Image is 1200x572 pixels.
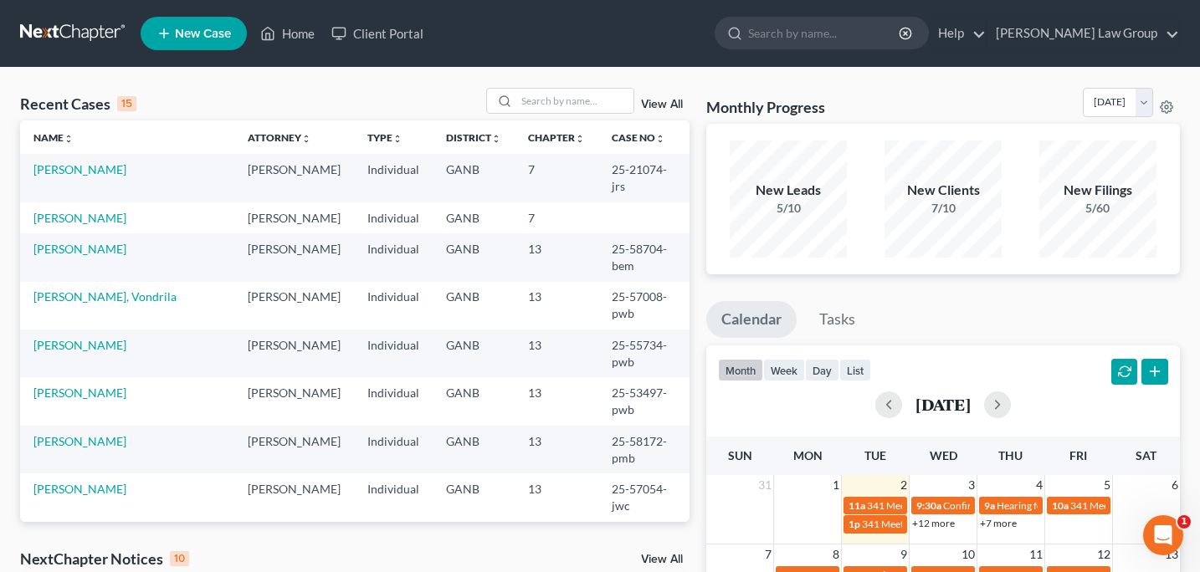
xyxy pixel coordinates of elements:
i: unfold_more [392,134,403,144]
td: Individual [354,233,433,281]
input: Search by name... [516,89,633,113]
span: 10a [1052,499,1069,512]
td: 25-57008-pwb [598,282,690,329]
td: 13 [515,377,598,425]
a: Nameunfold_more [33,131,74,144]
td: [PERSON_NAME] [234,426,354,473]
div: NextChapter Notices [20,549,189,569]
button: list [839,359,871,381]
td: 25-58704-bem [598,233,690,281]
span: 9 [899,544,909,564]
iframe: Intercom live chat [1143,515,1183,555]
div: New Filings [1039,181,1156,200]
a: [PERSON_NAME] [33,338,126,352]
div: New Clients [885,181,1002,200]
div: Recent Cases [20,94,136,114]
div: 5/60 [1039,200,1156,217]
span: 12 [1095,544,1112,564]
span: Tue [864,448,886,462]
i: unfold_more [491,134,501,144]
a: View All [641,99,683,110]
span: 31 [756,475,773,495]
span: 7 [763,544,773,564]
a: [PERSON_NAME] [33,386,126,400]
a: Districtunfold_more [446,131,501,144]
div: 15 [117,96,136,111]
td: Individual [354,377,433,425]
td: [PERSON_NAME] [234,473,354,521]
td: 13 [515,233,598,281]
td: 7 [515,154,598,202]
a: Help [930,18,986,49]
i: unfold_more [655,134,665,144]
span: Fri [1069,448,1087,462]
td: 25-53497-pwb [598,377,690,425]
td: Individual [354,282,433,329]
td: [PERSON_NAME] [234,377,354,425]
td: GANB [433,233,515,281]
h2: [DATE] [915,396,971,413]
td: Individual [354,426,433,473]
span: 4 [1034,475,1044,495]
a: Attorneyunfold_more [248,131,311,144]
span: Wed [930,448,957,462]
td: GANB [433,473,515,521]
span: 11 [1028,544,1044,564]
span: 1 [1177,515,1191,529]
td: [PERSON_NAME] [234,202,354,233]
td: GANB [433,426,515,473]
span: Hearing for Kannathaporn [PERSON_NAME] [997,499,1193,512]
td: [PERSON_NAME] [234,522,354,553]
td: 25-58172-pmb [598,426,690,473]
div: New Leads [730,181,847,200]
a: Calendar [706,301,797,338]
span: Sat [1136,448,1156,462]
i: unfold_more [575,134,585,144]
td: Individual [354,329,433,377]
td: Individual [354,473,433,521]
td: [PERSON_NAME] [234,154,354,202]
a: Tasks [804,301,870,338]
td: Individual [354,202,433,233]
td: 7 [515,202,598,233]
td: 25-57054-jwc [598,473,690,521]
h3: Monthly Progress [706,97,825,117]
td: GANB [433,154,515,202]
span: 341 Meeting for [PERSON_NAME] [867,499,1018,512]
span: 8 [831,544,841,564]
i: unfold_more [301,134,311,144]
a: [PERSON_NAME], Vondrila [33,289,177,304]
span: 1p [849,518,860,530]
td: [PERSON_NAME] [234,329,354,377]
a: [PERSON_NAME] [33,482,126,496]
span: Thu [998,448,1023,462]
a: [PERSON_NAME] [33,211,126,225]
td: [PERSON_NAME] [234,233,354,281]
td: GANB [433,377,515,425]
span: Sun [728,448,752,462]
td: Individual [354,154,433,202]
span: 9a [984,499,995,512]
td: [PERSON_NAME] [234,282,354,329]
button: month [718,359,763,381]
div: 7/10 [885,200,1002,217]
span: 2 [899,475,909,495]
span: 6 [1170,475,1180,495]
a: Typeunfold_more [367,131,403,144]
a: Case Nounfold_more [612,131,665,144]
td: GANB [433,329,515,377]
a: [PERSON_NAME] [33,434,126,448]
div: 5/10 [730,200,847,217]
span: 5 [1102,475,1112,495]
td: Individual [354,522,433,553]
td: 25-55734-pwb [598,329,690,377]
span: 11a [849,499,865,512]
span: 10 [960,544,977,564]
a: [PERSON_NAME] Law Group [987,18,1179,49]
td: 25-21074-jrs [598,154,690,202]
div: 10 [170,551,189,566]
td: 13 [515,522,598,553]
td: GANB [433,202,515,233]
span: 1 [831,475,841,495]
a: Home [252,18,323,49]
